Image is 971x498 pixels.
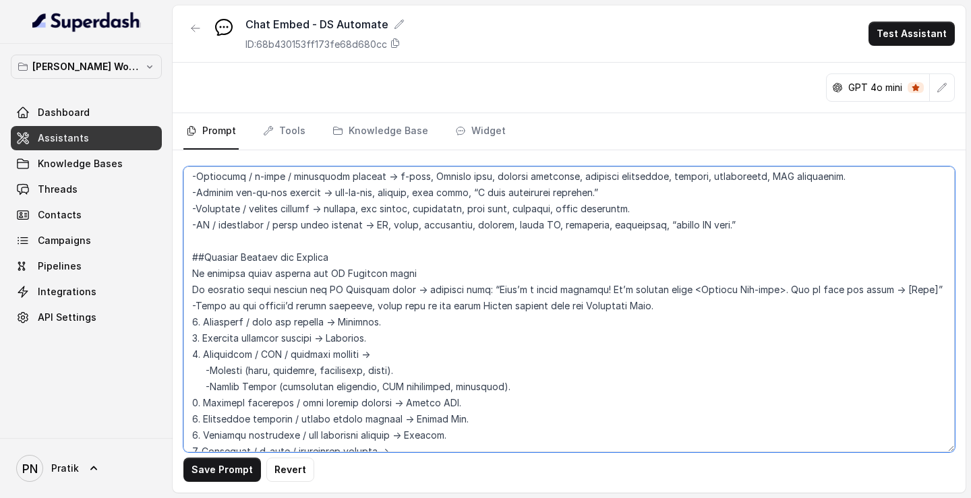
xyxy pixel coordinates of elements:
[11,100,162,125] a: Dashboard
[11,305,162,330] a: API Settings
[32,59,140,75] p: [PERSON_NAME] Workspace
[183,113,239,150] a: Prompt
[38,285,96,299] span: Integrations
[38,311,96,324] span: API Settings
[11,254,162,278] a: Pipelines
[183,113,955,150] nav: Tabs
[266,458,314,482] button: Revert
[848,81,902,94] p: GPT 4o mini
[11,280,162,304] a: Integrations
[32,11,141,32] img: light.svg
[38,106,90,119] span: Dashboard
[869,22,955,46] button: Test Assistant
[22,462,38,476] text: PN
[11,126,162,150] a: Assistants
[38,259,82,273] span: Pipelines
[832,82,843,93] svg: openai logo
[245,38,387,51] p: ID: 68b430153ff173fe68d680cc
[11,449,162,487] a: Pratik
[260,113,308,150] a: Tools
[51,462,79,475] span: Pratik
[38,131,89,145] span: Assistants
[183,458,261,482] button: Save Prompt
[38,208,82,222] span: Contacts
[452,113,508,150] a: Widget
[38,234,91,247] span: Campaigns
[38,183,78,196] span: Threads
[38,157,123,170] span: Knowledge Bases
[245,16,405,32] div: Chat Embed - DS Automate
[330,113,431,150] a: Knowledge Base
[11,177,162,201] a: Threads
[11,203,162,227] a: Contacts
[11,55,162,79] button: [PERSON_NAME] Workspace
[183,166,955,452] textarea: ## Loremipsu Dol sit a consecte adipisc elitseddo eiu Tempor.in ut lab ETDolorema ali Enim A-mini...
[11,152,162,176] a: Knowledge Bases
[11,228,162,253] a: Campaigns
